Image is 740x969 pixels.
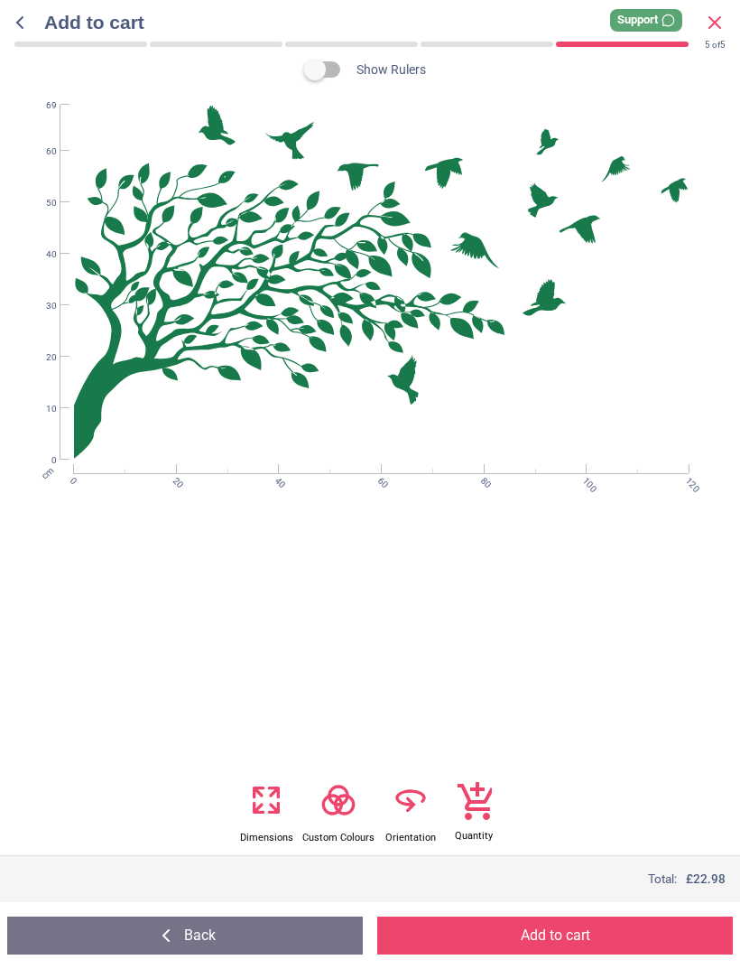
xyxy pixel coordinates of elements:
[302,822,375,844] span: Custom Colours
[477,475,487,485] span: 80
[579,475,589,485] span: 100
[170,475,180,485] span: 20
[375,475,384,485] span: 60
[686,871,726,888] span: £
[240,822,293,844] span: Dimensions
[455,820,493,843] span: Quantity
[682,475,692,485] span: 120
[384,778,438,844] button: Orientation
[14,871,726,888] div: Total:
[23,454,57,467] span: 0
[302,778,375,844] button: Custom Colours
[705,39,726,51] div: of 5
[385,822,436,844] span: Orientation
[23,197,57,210] span: 50
[315,59,426,80] div: Show Rulers
[40,465,56,481] span: cm
[23,99,57,112] span: 69
[23,145,57,158] span: 60
[23,300,57,312] span: 30
[239,778,293,844] button: Dimensions
[23,248,57,261] span: 40
[705,40,710,50] span: 5
[693,871,726,886] span: 22.98
[610,9,682,32] div: Support
[67,475,77,485] span: 0
[7,917,363,955] button: Back
[272,475,282,485] span: 40
[447,780,501,843] button: Quantity
[44,9,704,35] span: Add to cart
[377,917,733,955] button: Add to cart
[23,403,57,415] span: 10
[23,351,57,364] span: 20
